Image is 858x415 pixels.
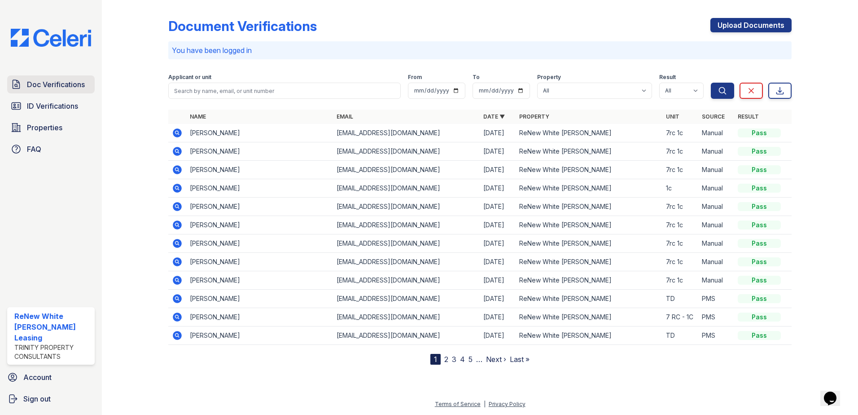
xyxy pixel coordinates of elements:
td: Manual [698,253,734,271]
td: 7 RC - 1C [662,308,698,327]
div: Pass [738,165,781,174]
div: Pass [738,276,781,285]
td: Manual [698,198,734,216]
span: Sign out [23,393,51,404]
td: Manual [698,271,734,290]
label: Result [659,74,676,81]
td: [PERSON_NAME] [186,161,333,179]
a: Account [4,368,98,386]
p: You have been logged in [172,45,788,56]
td: [PERSON_NAME] [186,253,333,271]
td: [EMAIL_ADDRESS][DOMAIN_NAME] [333,271,480,290]
td: [PERSON_NAME] [186,179,333,198]
td: 1c [662,179,698,198]
a: Properties [7,119,95,137]
span: FAQ [27,144,41,155]
div: | [484,401,486,407]
td: ReNew White [PERSON_NAME] [516,179,662,198]
span: Properties [27,122,62,133]
td: [EMAIL_ADDRESS][DOMAIN_NAME] [333,198,480,216]
div: Trinity Property Consultants [14,343,91,361]
td: [PERSON_NAME] [186,308,333,327]
td: TD [662,327,698,345]
td: [DATE] [480,161,516,179]
td: [EMAIL_ADDRESS][DOMAIN_NAME] [333,327,480,345]
div: Pass [738,313,781,322]
td: [EMAIL_ADDRESS][DOMAIN_NAME] [333,234,480,253]
label: To [473,74,480,81]
a: 3 [452,355,456,364]
td: 7rc 1c [662,142,698,161]
td: [DATE] [480,142,516,161]
td: [PERSON_NAME] [186,290,333,308]
td: [PERSON_NAME] [186,234,333,253]
a: Result [738,113,759,120]
a: Sign out [4,390,98,408]
td: [DATE] [480,327,516,345]
td: ReNew White [PERSON_NAME] [516,161,662,179]
a: Unit [666,113,679,120]
div: Pass [738,239,781,248]
div: ReNew White [PERSON_NAME] Leasing [14,311,91,343]
td: [EMAIL_ADDRESS][DOMAIN_NAME] [333,216,480,234]
td: Manual [698,161,734,179]
a: Email [337,113,353,120]
a: 5 [468,355,473,364]
td: [DATE] [480,290,516,308]
td: [DATE] [480,179,516,198]
td: [PERSON_NAME] [186,216,333,234]
td: [PERSON_NAME] [186,271,333,290]
td: [PERSON_NAME] [186,198,333,216]
td: [DATE] [480,216,516,234]
div: Pass [738,202,781,211]
a: Last » [510,355,530,364]
td: ReNew White [PERSON_NAME] [516,234,662,253]
td: Manual [698,216,734,234]
td: [PERSON_NAME] [186,142,333,161]
div: Pass [738,257,781,266]
td: PMS [698,308,734,327]
a: 2 [444,355,448,364]
a: 4 [460,355,465,364]
td: [EMAIL_ADDRESS][DOMAIN_NAME] [333,290,480,308]
div: Pass [738,221,781,230]
td: [EMAIL_ADDRESS][DOMAIN_NAME] [333,124,480,142]
td: 7rc 1c [662,124,698,142]
label: Property [537,74,561,81]
td: PMS [698,327,734,345]
td: 7rc 1c [662,234,698,253]
td: ReNew White [PERSON_NAME] [516,271,662,290]
td: Manual [698,234,734,253]
td: Manual [698,179,734,198]
span: ID Verifications [27,101,78,111]
td: [EMAIL_ADDRESS][DOMAIN_NAME] [333,308,480,327]
span: Doc Verifications [27,79,85,90]
td: [EMAIL_ADDRESS][DOMAIN_NAME] [333,179,480,198]
td: [DATE] [480,253,516,271]
img: CE_Logo_Blue-a8612792a0a2168367f1c8372b55b34899dd931a85d93a1a3d3e32e68fde9ad4.png [4,29,98,47]
a: Terms of Service [435,401,481,407]
td: 7rc 1c [662,198,698,216]
td: [PERSON_NAME] [186,124,333,142]
td: [DATE] [480,198,516,216]
a: Date ▼ [483,113,505,120]
td: 7rc 1c [662,253,698,271]
label: From [408,74,422,81]
div: Pass [738,294,781,303]
div: Pass [738,331,781,340]
div: 1 [430,354,441,365]
td: ReNew White [PERSON_NAME] [516,198,662,216]
td: ReNew White [PERSON_NAME] [516,253,662,271]
td: ReNew White [PERSON_NAME] [516,142,662,161]
td: 7rc 1c [662,271,698,290]
td: ReNew White [PERSON_NAME] [516,124,662,142]
span: Account [23,372,52,383]
a: FAQ [7,140,95,158]
iframe: chat widget [820,379,849,406]
td: [PERSON_NAME] [186,327,333,345]
a: Doc Verifications [7,75,95,93]
td: Manual [698,142,734,161]
td: ReNew White [PERSON_NAME] [516,327,662,345]
td: ReNew White [PERSON_NAME] [516,216,662,234]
